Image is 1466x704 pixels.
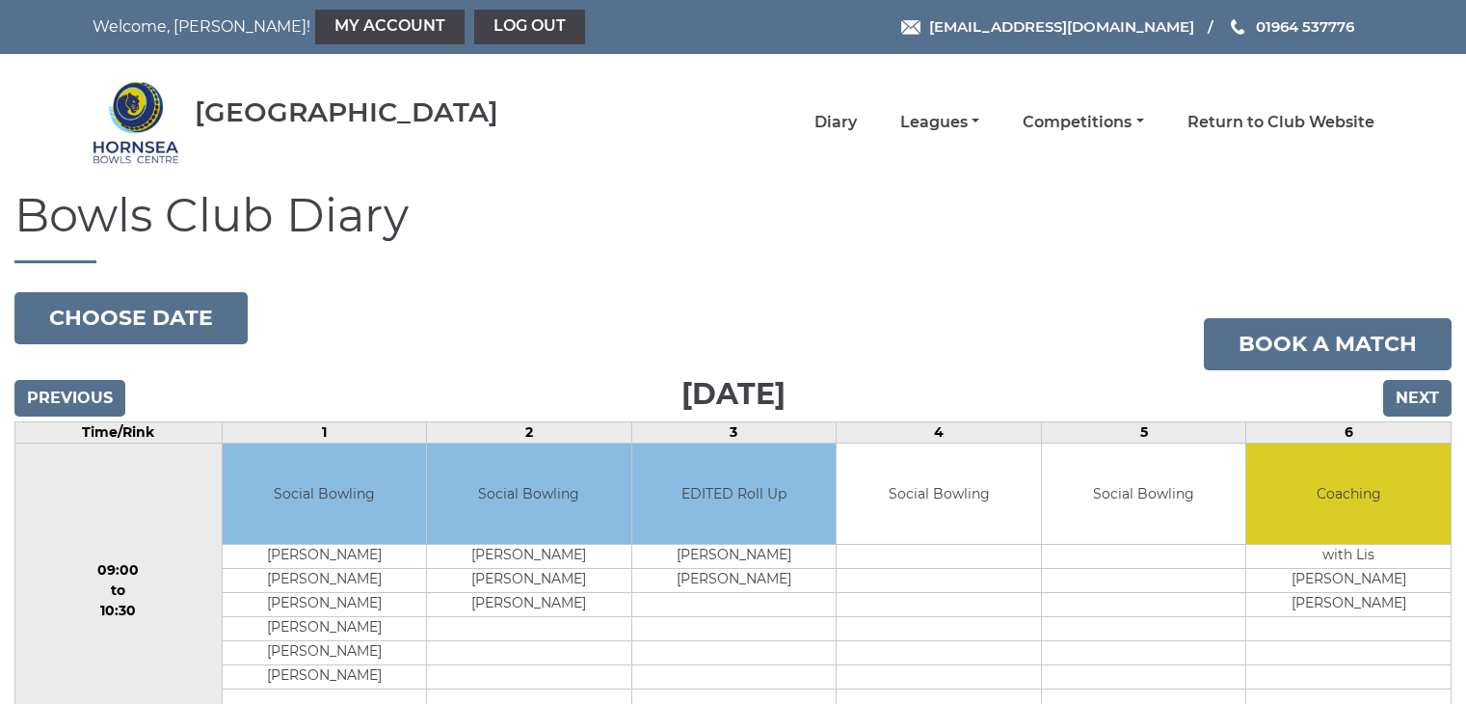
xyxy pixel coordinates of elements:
a: Return to Club Website [1187,112,1374,133]
td: 2 [427,421,632,443]
td: Social Bowling [427,444,631,545]
td: [PERSON_NAME] [632,569,837,593]
td: 4 [837,421,1042,443]
td: EDITED Roll Up [632,444,837,545]
a: Diary [814,112,857,133]
input: Previous [14,380,125,417]
a: Phone us 01964 537776 [1228,15,1354,38]
img: Phone us [1231,19,1244,35]
td: Coaching [1246,444,1451,545]
a: Book a match [1204,318,1452,370]
td: [PERSON_NAME] [223,665,427,690]
td: 1 [222,421,427,443]
a: Competitions [1023,112,1143,133]
td: [PERSON_NAME] [427,545,631,569]
input: Next [1383,380,1452,417]
td: [PERSON_NAME] [223,593,427,617]
td: 6 [1246,421,1452,443]
td: Social Bowling [1042,444,1246,545]
td: [PERSON_NAME] [1246,569,1451,593]
td: Time/Rink [15,421,223,443]
td: [PERSON_NAME] [632,545,837,569]
td: [PERSON_NAME] [1246,593,1451,617]
h1: Bowls Club Diary [14,190,1452,263]
div: [GEOGRAPHIC_DATA] [195,97,498,127]
td: [PERSON_NAME] [223,545,427,569]
button: Choose date [14,292,248,344]
span: [EMAIL_ADDRESS][DOMAIN_NAME] [929,17,1194,36]
img: Hornsea Bowls Centre [93,79,179,166]
a: Email [EMAIL_ADDRESS][DOMAIN_NAME] [901,15,1194,38]
span: 01964 537776 [1256,17,1354,36]
td: Social Bowling [223,444,427,545]
a: My Account [315,10,465,44]
td: [PERSON_NAME] [427,569,631,593]
td: with Lis [1246,545,1451,569]
img: Email [901,20,920,35]
a: Leagues [900,112,979,133]
td: [PERSON_NAME] [223,569,427,593]
td: [PERSON_NAME] [223,641,427,665]
td: Social Bowling [837,444,1041,545]
td: [PERSON_NAME] [223,617,427,641]
nav: Welcome, [PERSON_NAME]! [93,10,610,44]
td: 3 [631,421,837,443]
td: 5 [1041,421,1246,443]
td: [PERSON_NAME] [427,593,631,617]
a: Log out [474,10,585,44]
